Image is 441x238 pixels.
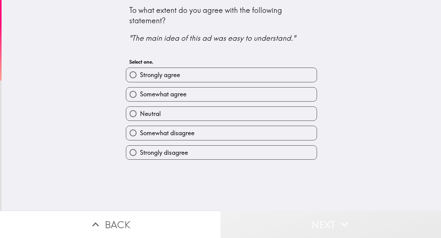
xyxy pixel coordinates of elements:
span: Strongly disagree [140,148,188,157]
button: Strongly disagree [126,146,317,159]
button: Next [221,211,441,238]
div: To what extent do you agree with the following statement? [129,5,314,43]
button: Somewhat disagree [126,126,317,140]
i: "The main idea of this ad was easy to understand." [129,33,296,43]
button: Strongly agree [126,68,317,82]
button: Neutral [126,107,317,121]
span: Somewhat agree [140,90,187,99]
span: Somewhat disagree [140,129,194,137]
span: Neutral [140,110,161,118]
button: Somewhat agree [126,87,317,101]
span: Strongly agree [140,71,180,79]
h6: Select one. [129,58,314,65]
